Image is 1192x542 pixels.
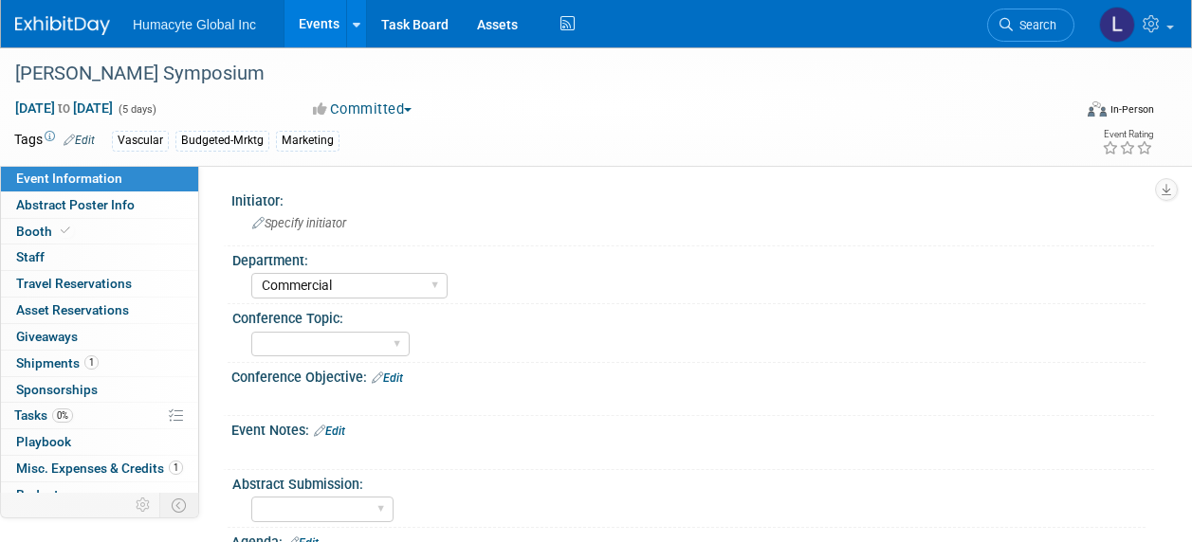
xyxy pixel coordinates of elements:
[1,429,198,455] a: Playbook
[16,224,74,239] span: Booth
[1,271,198,297] a: Travel Reservations
[1102,130,1153,139] div: Event Rating
[16,197,135,212] span: Abstract Poster Info
[16,382,98,397] span: Sponsorships
[117,103,156,116] span: (5 days)
[1,219,198,244] a: Booth
[9,57,1056,91] div: [PERSON_NAME] Symposium
[987,9,1074,42] a: Search
[1099,7,1135,43] img: Linda Hamilton
[306,99,419,119] button: Committed
[232,470,1146,494] div: Abstract Submission:
[16,171,122,186] span: Event Information
[1,351,198,376] a: Shipments1
[52,408,73,423] span: 0%
[61,226,70,236] i: Booth reservation complete
[1,166,198,191] a: Event Information
[1,482,198,508] a: Budget
[232,246,1146,270] div: Department:
[314,425,345,438] a: Edit
[15,16,110,35] img: ExhibitDay
[16,329,78,344] span: Giveaways
[16,276,132,291] span: Travel Reservations
[127,493,160,517] td: Personalize Event Tab Strip
[16,302,129,317] span: Asset Reservations
[14,99,114,117] span: [DATE] [DATE]
[1,324,198,350] a: Giveaways
[372,371,403,385] a: Edit
[160,493,199,517] td: Toggle Event Tabs
[1,244,198,270] a: Staff
[988,99,1154,127] div: Event Format
[133,17,256,32] span: Humacyte Global Inc
[169,461,183,475] span: 1
[14,407,73,423] span: Tasks
[175,131,269,151] div: Budgeted-Mrktg
[231,187,1154,210] div: Initiator:
[14,130,95,152] td: Tags
[16,434,71,449] span: Playbook
[1,403,198,428] a: Tasks0%
[16,487,59,502] span: Budget
[1109,102,1154,117] div: In-Person
[1013,18,1056,32] span: Search
[64,134,95,147] a: Edit
[231,416,1154,441] div: Event Notes:
[1,377,198,403] a: Sponsorships
[1088,101,1107,117] img: Format-Inperson.png
[16,249,45,264] span: Staff
[16,355,99,370] span: Shipments
[55,100,73,116] span: to
[84,355,99,370] span: 1
[231,363,1154,388] div: Conference Objective:
[232,304,1146,328] div: Conference Topic:
[1,192,198,218] a: Abstract Poster Info
[252,216,346,230] span: Specify initiator
[1,456,198,481] a: Misc. Expenses & Credits1
[112,131,169,151] div: Vascular
[276,131,339,151] div: Marketing
[1,298,198,323] a: Asset Reservations
[16,461,183,476] span: Misc. Expenses & Credits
